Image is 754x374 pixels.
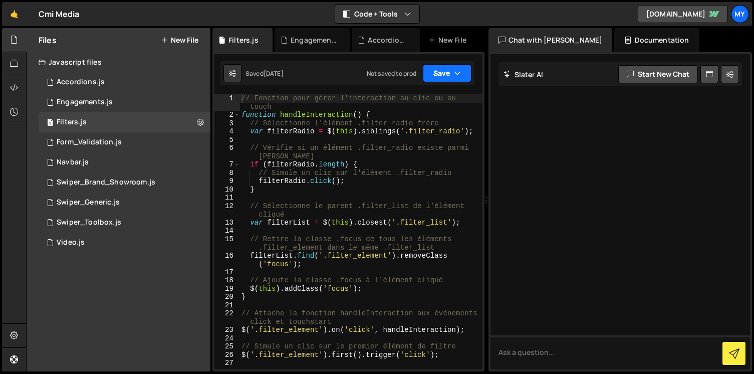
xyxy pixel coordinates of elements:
[2,2,27,26] a: 🤙
[214,185,240,194] div: 10
[57,158,89,167] div: Navbar.js
[614,28,699,52] div: Documentation
[39,72,210,92] div: 11245/26354.js
[39,213,210,233] div: 11245/26350.js
[161,36,198,44] button: New File
[57,218,121,227] div: Swiper_Toolbox.js
[423,64,471,82] button: Save
[214,276,240,285] div: 18
[214,111,240,119] div: 2
[214,309,240,326] div: 22
[214,285,240,293] div: 19
[638,5,728,23] a: [DOMAIN_NAME]
[228,35,259,45] div: Filters.js
[214,301,240,310] div: 21
[368,35,408,45] div: Accordions.js
[214,202,240,219] div: 12
[214,194,240,202] div: 11
[214,293,240,301] div: 20
[57,98,113,107] div: Engagements.js
[291,35,338,45] div: Engagements.js
[57,238,85,247] div: Video.js
[214,127,240,136] div: 4
[57,198,120,207] div: Swiper_Generic.js
[214,227,240,235] div: 14
[39,152,210,172] div: 11245/26355.js
[39,112,210,132] div: 11245/26356.js
[47,119,53,127] span: 1
[264,69,284,78] div: [DATE]
[27,52,210,72] div: Javascript files
[504,70,544,79] h2: Slater AI
[618,65,698,83] button: Start new chat
[731,5,749,23] a: My
[57,118,87,127] div: Filters.js
[39,233,210,253] div: 11245/26358.js
[214,160,240,169] div: 7
[428,35,470,45] div: New File
[214,268,240,277] div: 17
[214,136,240,144] div: 5
[214,169,240,177] div: 8
[245,69,284,78] div: Saved
[488,28,613,52] div: Chat with [PERSON_NAME]
[335,5,419,23] button: Code + Tools
[214,144,240,160] div: 6
[214,326,240,334] div: 23
[214,94,240,111] div: 1
[39,8,79,20] div: Cmi Media
[214,252,240,268] div: 16
[367,69,417,78] div: Not saved to prod
[39,132,210,152] div: 11245/26353.js
[39,35,57,46] h2: Files
[39,92,210,112] div: 11245/26357.js
[57,78,105,87] div: Accordions.js
[214,334,240,343] div: 24
[214,219,240,227] div: 13
[39,193,210,213] div: 11245/26351.js
[214,342,240,351] div: 25
[214,119,240,128] div: 3
[214,177,240,185] div: 9
[57,178,155,187] div: Swiper_Brand_Showroom.js
[214,235,240,252] div: 15
[39,172,210,193] div: 11245/26352.js
[214,359,240,367] div: 27
[57,138,122,147] div: Form_Validation.js
[214,351,240,359] div: 26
